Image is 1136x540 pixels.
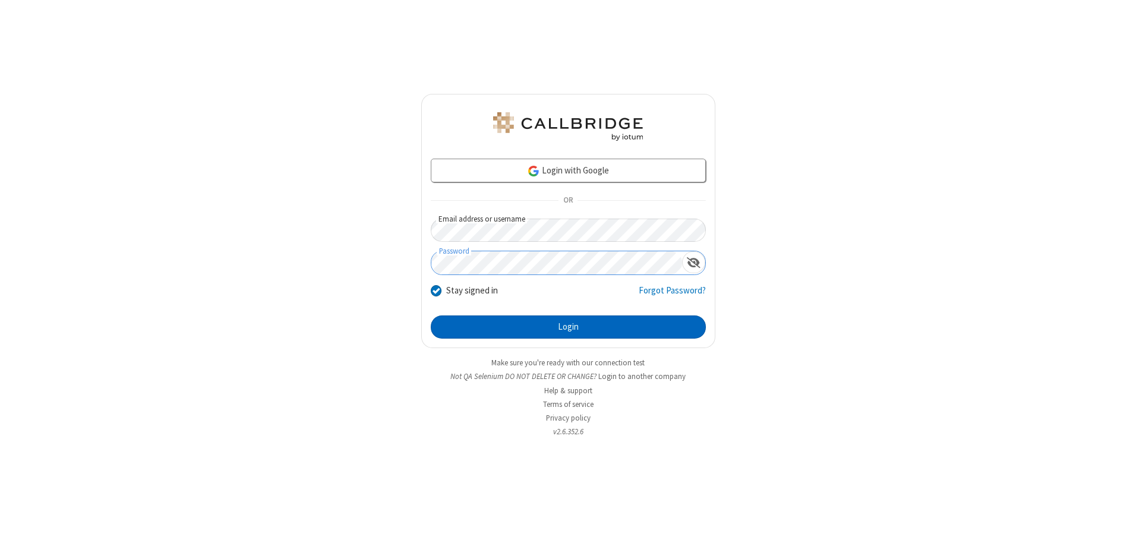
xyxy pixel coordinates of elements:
img: QA Selenium DO NOT DELETE OR CHANGE [491,112,645,141]
span: OR [558,192,578,209]
input: Email address or username [431,219,706,242]
div: Show password [682,251,705,273]
button: Login [431,315,706,339]
a: Login with Google [431,159,706,182]
a: Help & support [544,386,592,396]
a: Terms of service [543,399,594,409]
input: Password [431,251,682,274]
a: Privacy policy [546,413,591,423]
li: Not QA Selenium DO NOT DELETE OR CHANGE? [421,371,715,382]
img: google-icon.png [527,165,540,178]
li: v2.6.352.6 [421,426,715,437]
button: Login to another company [598,371,686,382]
label: Stay signed in [446,284,498,298]
a: Make sure you're ready with our connection test [491,358,645,368]
a: Forgot Password? [639,284,706,307]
